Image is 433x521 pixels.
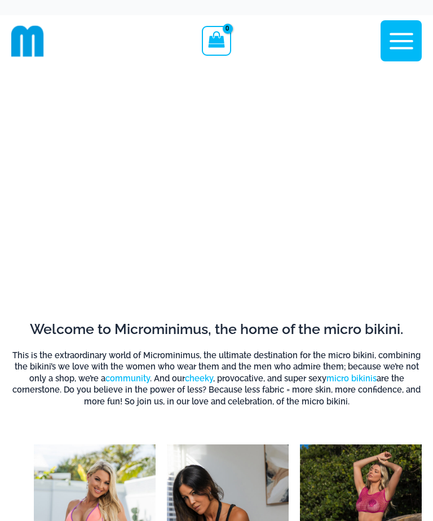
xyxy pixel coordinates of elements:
h2: Welcome to Microminimus, the home of the micro bikini. [11,320,422,339]
a: View Shopping Cart, empty [202,26,231,55]
h6: This is the extraordinary world of Microminimus, the ultimate destination for the micro bikini, c... [11,350,422,407]
a: micro bikinis [326,373,377,383]
img: cropped mm emblem [11,25,44,57]
a: cheeky [185,373,213,383]
a: community [105,373,150,383]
